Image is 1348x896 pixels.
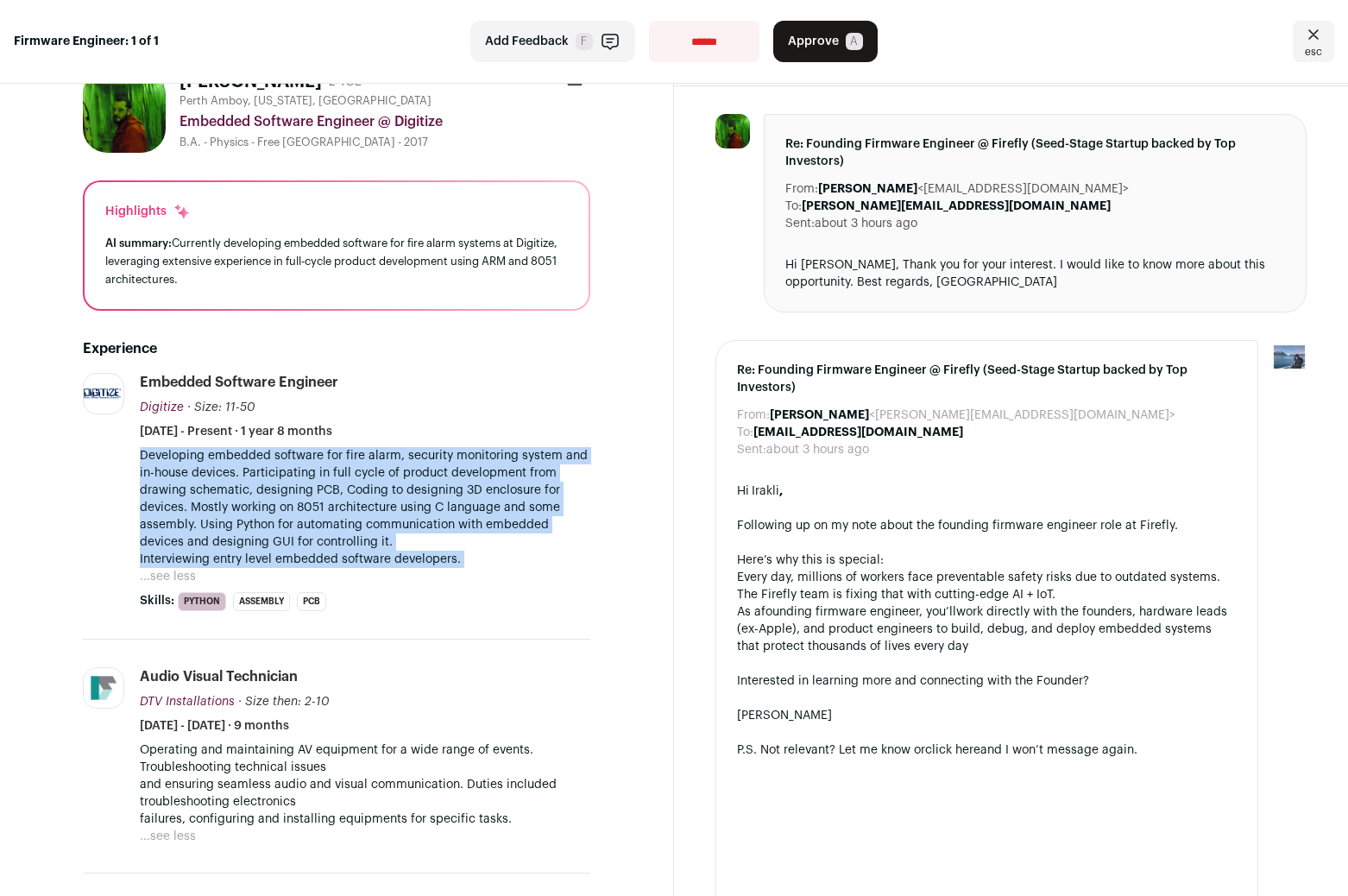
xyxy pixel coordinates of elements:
span: Approve [788,33,839,50]
strong: Firmware Engineer: 1 of 1 [14,33,159,50]
span: work directly with the founders, hardware leads (ex-Apple), and product engineers to build, debug... [737,606,1227,653]
div: [PERSON_NAME] [737,707,1237,724]
b: [EMAIL_ADDRESS][DOMAIN_NAME] [753,426,963,439]
dd: <[EMAIL_ADDRESS][DOMAIN_NAME]> [818,180,1129,198]
li: PCB [297,592,326,611]
li: Assembly [233,592,290,611]
span: Re: Founding Firmware Engineer @ Firefly (Seed-Stage Startup backed by Top Investors) [737,362,1237,396]
div: Embedded Software Engineer [140,373,338,392]
div: Interested in learning more and connecting with the Founder? [737,672,1237,690]
span: F [576,33,593,50]
img: 17109629-medium_jpg [1272,340,1307,375]
a: click here [925,744,980,756]
div: Hi [PERSON_NAME], Thank you for your interest. I would like to know more about this opportunity. ... [785,256,1285,291]
h2: Experience [83,338,590,359]
button: ...see less [140,828,196,845]
span: Skills: [140,592,174,609]
span: Add Feedback [485,33,569,50]
dd: about 3 hours ago [815,215,917,232]
li: Every day, millions of workers face preventable safety risks due to outdated systems. The Firefly... [737,569,1237,603]
dt: Sent: [737,441,766,458]
strong: , [779,485,783,497]
img: 8f2c3582bf4dcb46d1d7035ad3f0a9d9242b743808c56c226dafe68590fa4fd1 [84,388,123,400]
div: Currently developing embedded software for fire alarm systems at Digitize, leveraging extensive e... [105,234,568,288]
span: · Size: 11-50 [187,401,255,413]
b: [PERSON_NAME] [770,409,869,421]
span: Digitize [140,401,184,413]
img: b4bce3e00991eba25a503f23f418cbcbb3c47449a4457bac56389cd9880b15e9.jpg [715,114,750,148]
span: Perth Amboy, [US_STATE], [GEOGRAPHIC_DATA] [180,94,431,108]
dt: From: [785,180,818,198]
span: [DATE] - [DATE] · 9 months [140,717,289,735]
img: b4bce3e00991eba25a503f23f418cbcbb3c47449a4457bac56389cd9880b15e9.jpg [83,70,166,153]
div: Audio Visual Technician [140,667,298,686]
div: Here’s why this is special: [737,552,1237,569]
button: Add Feedback F [470,21,635,62]
span: [DATE] - Present · 1 year 8 months [140,423,332,440]
span: A [846,33,863,50]
dt: To: [737,424,753,441]
dt: From: [737,407,770,424]
dt: Sent: [785,215,815,232]
div: Embedded Software Engineer @ Digitize [180,111,590,132]
p: Operating and maintaining AV equipment for a wide range of events. Troubleshooting technical issu... [140,741,590,828]
dd: <[PERSON_NAME][EMAIL_ADDRESS][DOMAIN_NAME]> [770,407,1175,424]
span: DTV Installations [140,696,235,708]
a: Close [1293,21,1334,62]
li: Python [178,592,226,611]
b: [PERSON_NAME][EMAIL_ADDRESS][DOMAIN_NAME] [802,200,1111,212]
span: esc [1305,45,1322,59]
a: founding firmware engineer [761,606,919,618]
dt: To: [785,198,802,215]
div: B.A. - Physics - Free [GEOGRAPHIC_DATA] - 2017 [180,136,590,149]
img: 65b094a9565dec2225c24710b133f3cccc39cefb2e04e964078a87fa39786f77 [84,668,123,708]
li: As a , you’ll [737,603,1237,655]
button: ...see less [140,568,196,585]
p: Developing embedded software for fire alarm, security monitoring system and in-house devices. Par... [140,447,590,568]
b: [PERSON_NAME] [818,183,917,195]
div: Hi Irakli [737,483,1237,500]
span: AI summary: [105,237,172,249]
div: Highlights [105,203,191,220]
span: Re: Founding Firmware Engineer @ Firefly (Seed-Stage Startup backed by Top Investors) [785,136,1285,170]
div: P.S. Not relevant? Let me know or and I won’t message again. [737,741,1237,759]
span: · Size then: 2-10 [238,696,330,708]
div: Following up on my note about the founding firmware engineer role at Firefly. [737,517,1237,534]
button: Approve A [773,21,878,62]
dd: about 3 hours ago [766,441,869,458]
